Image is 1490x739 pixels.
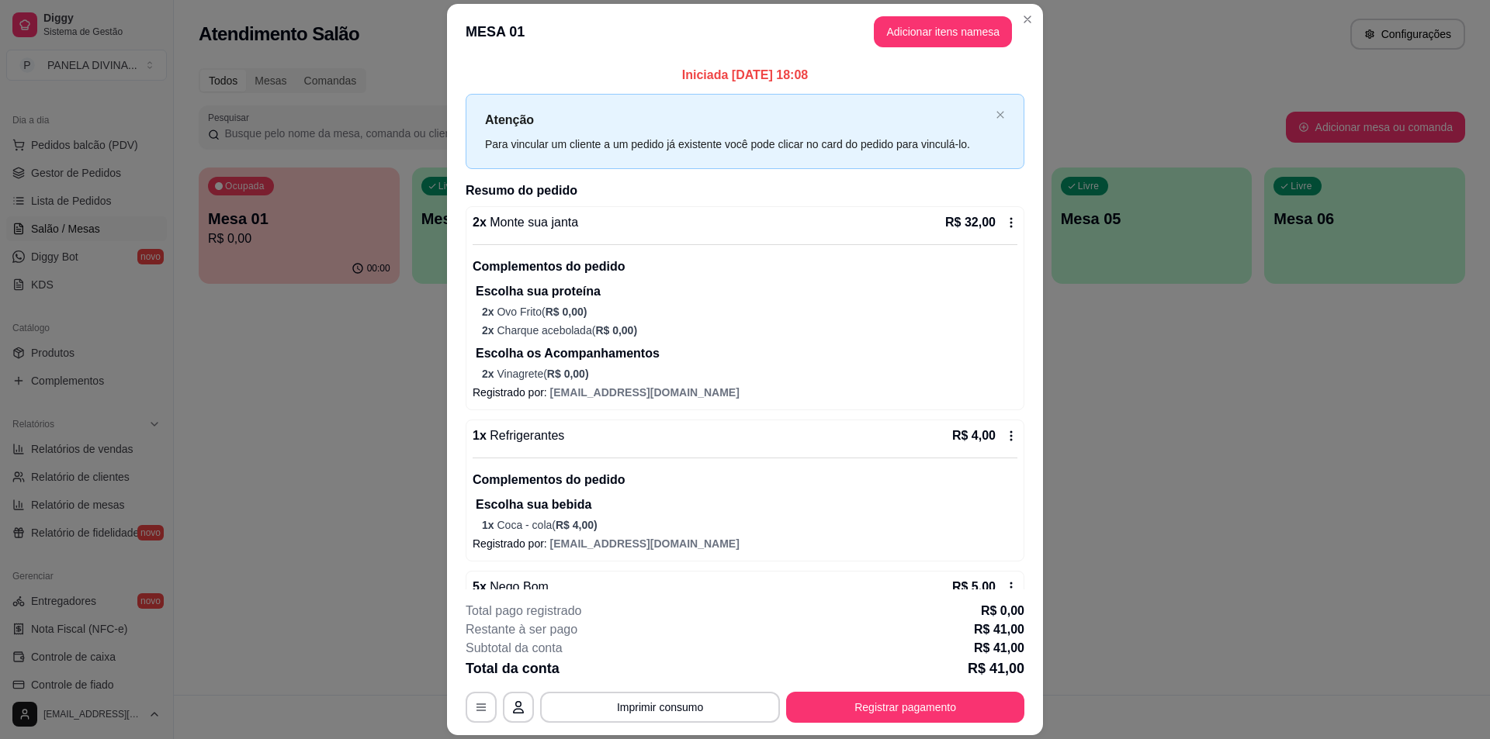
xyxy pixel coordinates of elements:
button: Registrar pagamento [786,692,1024,723]
button: close [996,110,1005,120]
span: R$ 0,00 ) [595,324,637,337]
span: Nego Bom [487,580,549,593]
span: 2 x [482,306,497,318]
p: 5 x [473,578,549,596]
span: R$ 0,00 ) [547,368,589,380]
p: Restante à ser pago [466,620,577,639]
span: 2 x [482,368,497,380]
p: Escolha os Acompanhamentos [476,344,1017,363]
button: Adicionar itens namesa [874,16,1012,47]
p: Escolha sua bebida [476,496,1017,514]
span: 1 x [482,519,497,531]
p: Complementos do pedido [473,257,1017,276]
button: Imprimir consumo [540,692,780,723]
p: Complementos do pedido [473,471,1017,489]
p: R$ 32,00 [945,213,996,232]
span: R$ 4,00 ) [556,519,598,531]
p: Escolha sua proteína [476,282,1017,301]
p: 2 x [473,213,578,232]
span: Refrigerantes [487,429,565,442]
p: R$ 41,00 [968,658,1024,679]
button: Close [1015,7,1040,32]
p: Iniciada [DATE] 18:08 [466,66,1024,85]
span: [EMAIL_ADDRESS][DOMAIN_NAME] [550,386,740,399]
p: R$ 4,00 [952,426,996,445]
p: Subtotal da conta [466,639,563,658]
h2: Resumo do pedido [466,181,1024,200]
p: Registrado por: [473,385,1017,400]
p: Registrado por: [473,536,1017,551]
span: [EMAIL_ADDRESS][DOMAIN_NAME] [550,537,740,550]
p: Ovo Frito ( [482,304,1017,319]
header: MESA 01 [447,4,1043,60]
div: Para vincular um cliente a um pedido já existente você pode clicar no card do pedido para vinculá... [485,136,989,153]
p: 1 x [473,426,564,445]
p: Atenção [485,110,989,129]
p: R$ 41,00 [974,620,1024,639]
span: Monte sua janta [487,216,578,229]
p: R$ 5,00 [952,578,996,596]
p: Total da conta [466,658,560,679]
p: Charque acebolada ( [482,323,1017,338]
span: close [996,110,1005,119]
span: 2 x [482,324,497,337]
p: Coca - cola ( [482,517,1017,533]
p: Vinagrete ( [482,366,1017,382]
span: R$ 0,00 ) [546,306,587,318]
p: R$ 41,00 [974,639,1024,658]
p: Total pago registrado [466,602,581,620]
p: R$ 0,00 [981,602,1024,620]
